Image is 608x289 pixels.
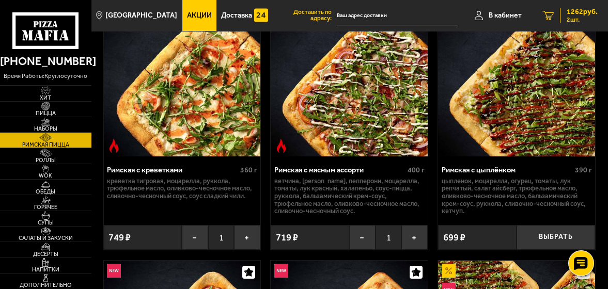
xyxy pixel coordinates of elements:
[443,233,465,242] span: 699 ₽
[442,264,456,278] img: Акционный
[240,166,257,174] span: 360 г
[107,264,121,278] img: Новинка
[273,9,337,22] span: Доставить по адресу:
[107,178,257,200] p: креветка тигровая, моцарелла, руккола, трюфельное масло, оливково-чесночное масло, сливочно-чесно...
[274,264,289,278] img: Новинка
[442,178,592,216] p: цыпленок, моцарелла, огурец, томаты, лук репчатый, салат айсберг, трюфельное масло, оливково-чесн...
[376,225,402,250] span: 1
[107,166,238,175] div: Римская с креветками
[517,225,595,250] button: Выбрать
[567,8,598,15] span: 1262 руб.
[108,233,131,242] span: 749 ₽
[234,225,260,250] button: +
[337,6,458,25] span: проспект Просвещения, 106к1
[274,139,289,153] img: Острое блюдо
[107,139,121,153] img: Острое блюдо
[442,166,572,175] div: Римская с цыплёнком
[105,12,177,19] span: [GEOGRAPHIC_DATA]
[337,6,458,25] input: Ваш адрес доставки
[254,8,268,23] img: 15daf4d41897b9f0e9f617042186c801.svg
[274,166,405,175] div: Римская с мясным ассорти
[489,12,522,19] span: В кабинет
[408,166,425,174] span: 400 г
[187,12,212,19] span: Акции
[276,233,298,242] span: 719 ₽
[575,166,592,174] span: 390 г
[182,225,208,250] button: −
[208,225,235,250] span: 1
[274,178,425,216] p: ветчина, [PERSON_NAME], пепперони, моцарелла, томаты, лук красный, халапеньо, соус-пицца, руккола...
[567,17,598,23] span: 2 шт.
[221,12,252,19] span: Доставка
[401,225,428,250] button: +
[349,225,376,250] button: −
